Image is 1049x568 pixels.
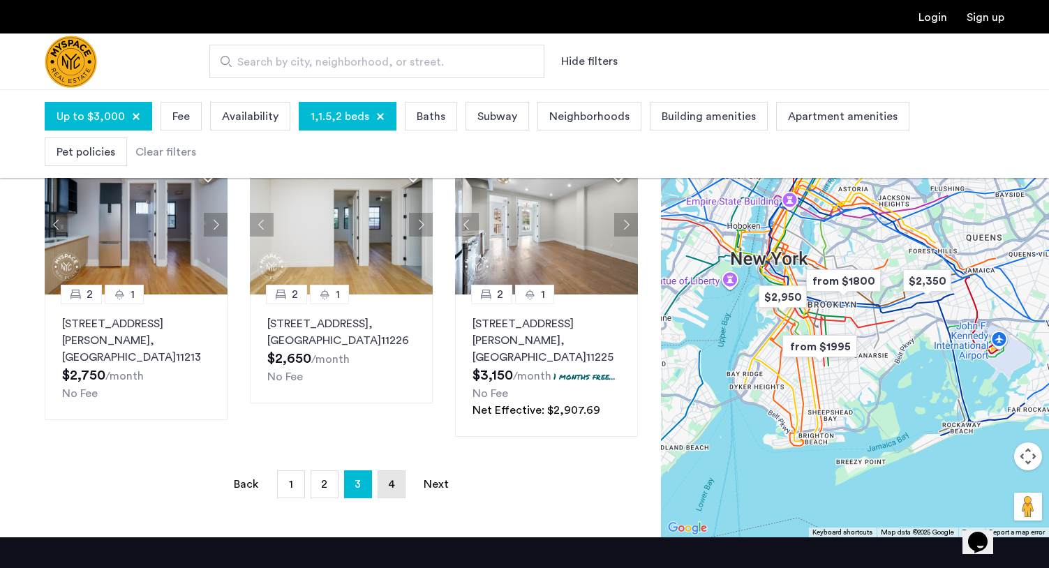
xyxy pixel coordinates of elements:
[549,108,630,125] span: Neighborhoods
[662,108,756,125] span: Building amenities
[87,286,93,303] span: 2
[45,36,97,88] a: Cazamio Logo
[311,354,350,365] sub: /month
[267,352,311,366] span: $2,650
[45,155,228,294] img: 1996_638572930489380719.jpeg
[753,281,812,313] div: $2,950
[388,479,395,490] span: 4
[62,388,98,399] span: No Fee
[812,528,872,537] button: Keyboard shortcuts
[881,529,954,536] span: Map data ©2025 Google
[513,371,551,382] sub: /month
[45,294,228,420] a: 21[STREET_ADDRESS][PERSON_NAME], [GEOGRAPHIC_DATA]11213No Fee
[561,53,618,70] button: Show or hide filters
[250,155,433,294] img: 1996_638572930804171655.jpeg
[105,371,144,382] sub: /month
[409,213,433,237] button: Next apartment
[131,286,135,303] span: 1
[204,213,228,237] button: Next apartment
[321,479,327,490] span: 2
[473,405,600,416] span: Net Effective: $2,907.69
[289,479,293,490] span: 1
[473,315,620,366] p: [STREET_ADDRESS][PERSON_NAME] 11225
[422,471,450,498] a: Next
[455,213,479,237] button: Previous apartment
[614,213,638,237] button: Next apartment
[45,470,638,498] nav: Pagination
[788,108,898,125] span: Apartment amenities
[57,144,115,160] span: Pet policies
[250,213,274,237] button: Previous apartment
[455,155,638,294] img: 8515455b-be52-4141-8a40-4c35d33cf98b_638929762357025171.jpeg
[477,108,517,125] span: Subway
[801,265,886,297] div: from $1800
[222,108,278,125] span: Availability
[250,294,433,403] a: 21[STREET_ADDRESS], [GEOGRAPHIC_DATA]11226No Fee
[172,108,190,125] span: Fee
[898,265,957,297] div: $2,350
[989,528,1045,537] a: Report a map error
[664,519,711,537] img: Google
[267,315,415,349] p: [STREET_ADDRESS] 11226
[417,108,445,125] span: Baths
[777,331,863,362] div: from $1995
[473,388,508,399] span: No Fee
[57,108,125,125] span: Up to $3,000
[473,368,513,382] span: $3,150
[336,286,340,303] span: 1
[45,213,68,237] button: Previous apartment
[497,286,503,303] span: 2
[62,368,105,382] span: $2,750
[45,36,97,88] img: logo
[1014,442,1042,470] button: Map camera controls
[209,45,544,78] input: Apartment Search
[664,519,711,537] a: Open this area in Google Maps (opens a new window)
[311,108,369,125] span: 1,1.5,2 beds
[553,371,616,382] p: 1 months free...
[237,54,505,70] span: Search by city, neighborhood, or street.
[232,471,260,498] a: Back
[1014,493,1042,521] button: Drag Pegman onto the map to open Street View
[62,315,210,366] p: [STREET_ADDRESS][PERSON_NAME] 11213
[967,12,1004,23] a: Registration
[918,12,947,23] a: Login
[135,144,196,160] div: Clear filters
[267,371,303,382] span: No Fee
[962,512,1007,554] iframe: chat widget
[292,286,298,303] span: 2
[355,473,361,495] span: 3
[455,294,638,437] a: 21[STREET_ADDRESS][PERSON_NAME], [GEOGRAPHIC_DATA]112251 months free...No FeeNet Effective: $2,90...
[541,286,545,303] span: 1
